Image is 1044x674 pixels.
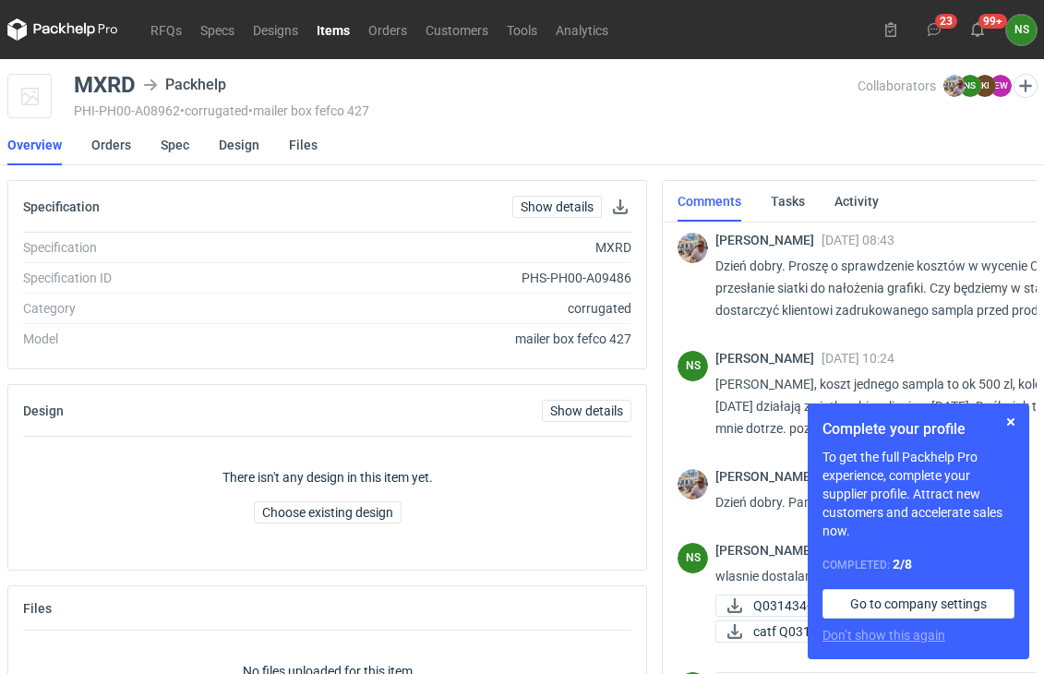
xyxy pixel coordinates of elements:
a: Show details [512,196,602,218]
img: Michał Palasek [678,233,708,263]
a: Files [289,125,318,165]
button: Don’t show this again [822,626,945,644]
div: catf Q031434-A1-1(K).PDF [715,620,900,643]
span: [PERSON_NAME] [715,469,822,484]
div: Q031434-A1-1(skala 1).pdf [715,595,900,617]
a: Spec [161,125,189,165]
a: Comments [678,181,741,222]
a: Orders [91,125,131,165]
div: mailer box fefco 427 [267,330,632,348]
a: Customers [416,18,498,41]
svg: Packhelp Pro [7,18,118,41]
div: Natalia Stępak [1006,15,1037,45]
button: catf Q031434-A1-1(K)... [715,620,900,643]
span: • corrugated [180,103,248,118]
div: PHI-PH00-A08962 [74,103,858,118]
div: Model [23,330,267,348]
h2: Design [23,403,64,418]
a: Activity [834,181,879,222]
span: [PERSON_NAME] [715,351,822,366]
figcaption: NS [678,543,708,573]
h2: Specification [23,199,100,214]
span: [DATE] 08:43 [822,233,894,247]
figcaption: NS [678,351,708,381]
div: Completed: [822,555,1014,574]
figcaption: EW [990,75,1012,97]
span: • mailer box fefco 427 [248,103,369,118]
img: Michał Palasek [943,75,966,97]
div: Category [23,299,267,318]
span: Choose existing design [262,506,393,519]
div: Specification ID [23,269,267,287]
span: [DATE] 10:24 [822,351,894,366]
div: Natalia Stępak [678,543,708,573]
a: Design [219,125,259,165]
a: Analytics [546,18,618,41]
a: Designs [244,18,307,41]
p: There isn't any design in this item yet. [222,468,433,487]
div: Specification [23,238,267,257]
h2: Files [23,601,52,616]
button: 23 [919,15,949,44]
a: Items [307,18,359,41]
p: To get the full Packhelp Pro experience, complete your supplier profile. Attract new customers an... [822,448,1014,540]
button: Edit collaborators [1014,74,1038,98]
a: Tools [498,18,546,41]
figcaption: NS [959,75,981,97]
button: Download specification [609,196,631,218]
h1: Complete your profile [822,418,1014,440]
span: Q031434-A1-1(skala 1... [753,596,886,616]
div: MXRD [267,238,632,257]
a: Tasks [771,181,805,222]
div: MXRD [74,74,136,96]
div: Packhelp [143,74,226,96]
a: Go to company settings [822,589,1014,619]
div: corrugated [267,299,632,318]
button: Skip for now [1000,411,1022,433]
figcaption: KI [974,75,996,97]
a: Show details [542,400,631,422]
button: Q031434-A1-1(skala 1... [715,595,902,617]
div: Natalia Stępak [678,351,708,381]
span: Collaborators [858,78,936,93]
a: RFQs [141,18,191,41]
strong: 2 / 8 [893,557,912,572]
a: Overview [7,125,62,165]
span: catf Q031434-A1-1(K)... [753,621,884,642]
a: Orders [359,18,416,41]
span: [PERSON_NAME] [715,543,822,558]
img: Michał Palasek [678,469,708,499]
button: 99+ [963,15,992,44]
button: Choose existing design [254,501,402,524]
button: NS [1006,15,1037,45]
div: PHS-PH00-A09486 [267,269,632,287]
a: Specs [191,18,244,41]
span: [PERSON_NAME] [715,233,822,247]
